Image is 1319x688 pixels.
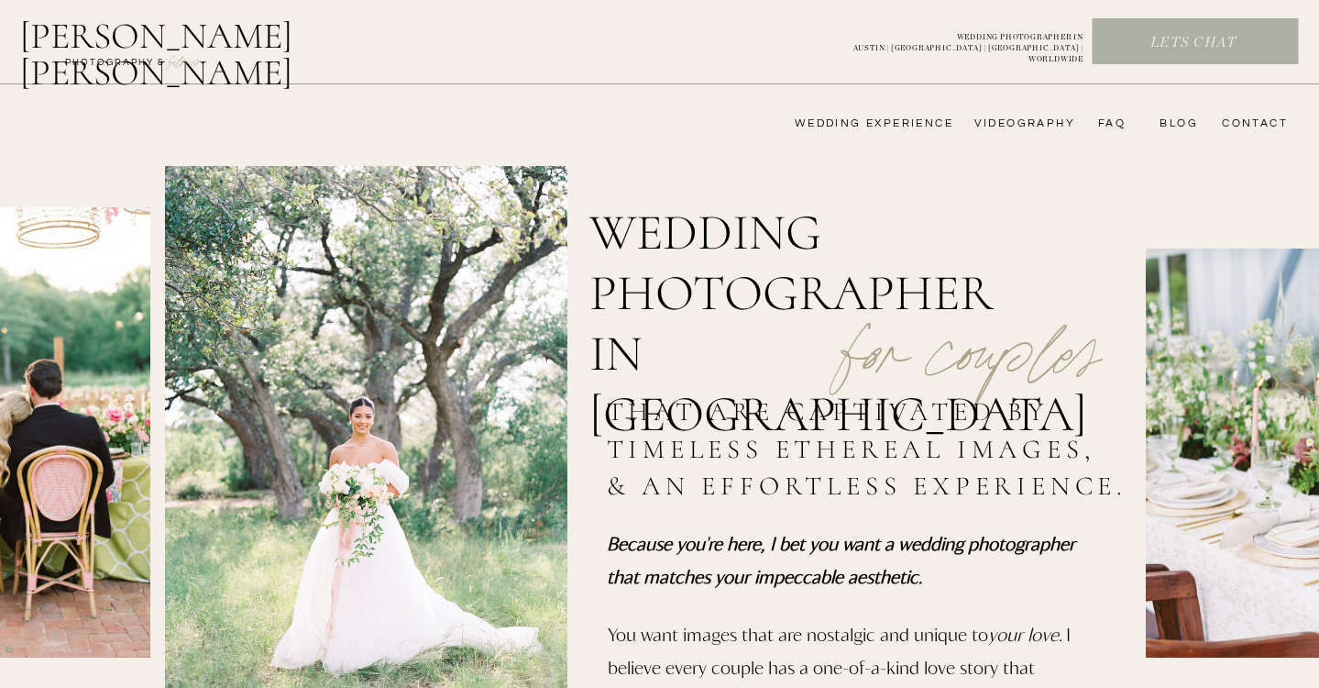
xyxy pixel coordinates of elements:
[589,203,1054,340] h1: wedding photographer in [GEOGRAPHIC_DATA]
[797,262,1145,380] p: for couples
[150,50,218,72] a: FILMs
[969,117,1075,131] a: videography
[1093,33,1294,53] a: Lets chat
[1153,117,1198,131] a: bLog
[1216,117,1288,131] a: CONTACT
[55,56,175,78] a: photography &
[769,117,953,131] a: wedding experience
[607,532,1075,587] i: Because you're here, I bet you want a wedding photographer that matches your impeccable aesthetic.
[1089,117,1126,131] a: FAQ
[823,32,1083,52] a: WEDDING PHOTOGRAPHER INAUSTIN | [GEOGRAPHIC_DATA] | [GEOGRAPHIC_DATA] | WORLDWIDE
[20,17,388,61] a: [PERSON_NAME] [PERSON_NAME]
[823,32,1083,52] p: WEDDING PHOTOGRAPHER IN AUSTIN | [GEOGRAPHIC_DATA] | [GEOGRAPHIC_DATA] | WORLDWIDE
[988,623,1059,645] i: your love
[607,394,1137,510] h2: that are captivated by timeless ethereal images, & an effortless experience.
